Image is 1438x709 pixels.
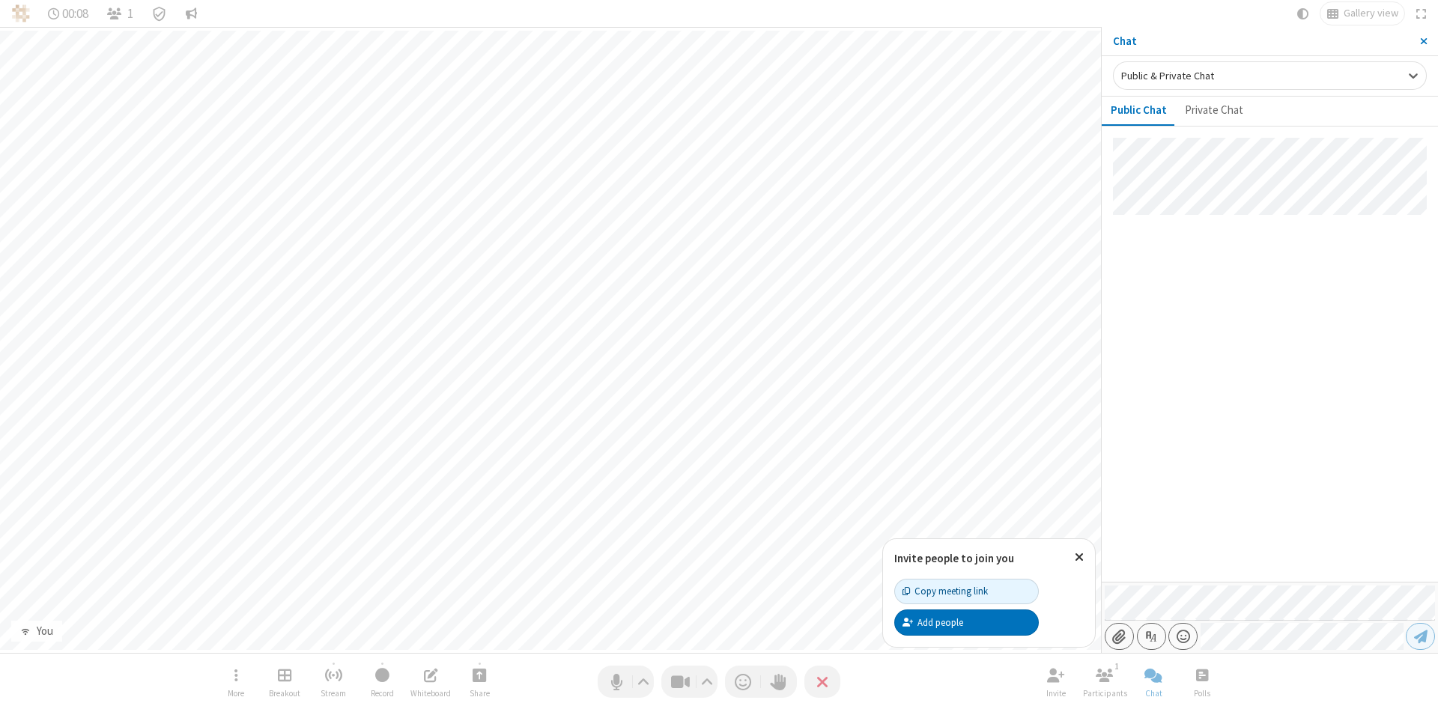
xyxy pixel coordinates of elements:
[902,584,988,598] div: Copy meeting link
[1320,2,1404,25] button: Change layout
[725,666,761,698] button: Send a reaction
[1082,660,1127,703] button: Open participant list
[1291,2,1315,25] button: Using system theme
[213,660,258,703] button: Open menu
[1113,33,1409,50] p: Chat
[1034,660,1078,703] button: Invite participants (Alt+I)
[761,666,797,698] button: Raise hand
[1137,623,1166,650] button: Show formatting
[1168,623,1198,650] button: Open menu
[311,660,356,703] button: Start streaming
[1176,97,1252,125] button: Private Chat
[145,2,174,25] div: Meeting details Encryption enabled
[42,2,95,25] div: Timer
[62,7,88,21] span: 00:08
[894,551,1014,565] label: Invite people to join you
[1406,623,1435,650] button: Send message
[179,2,203,25] button: Conversation
[371,689,394,698] span: Record
[31,623,58,640] div: You
[127,7,133,21] span: 1
[321,689,346,698] span: Stream
[12,4,30,22] img: QA Selenium DO NOT DELETE OR CHANGE
[228,689,244,698] span: More
[457,660,502,703] button: Start sharing
[1102,97,1176,125] button: Public Chat
[634,666,654,698] button: Audio settings
[100,2,139,25] button: Open participant list
[1344,7,1398,19] span: Gallery view
[410,689,451,698] span: Whiteboard
[1145,689,1162,698] span: Chat
[1180,660,1225,703] button: Open poll
[1131,660,1176,703] button: Close chat
[1046,689,1066,698] span: Invite
[894,609,1039,635] button: Add people
[359,660,404,703] button: Start recording
[804,666,840,698] button: End or leave meeting
[1409,27,1438,55] button: Close sidebar
[1121,69,1214,82] span: Public & Private Chat
[1083,689,1127,698] span: Participants
[1410,2,1433,25] button: Fullscreen
[1194,689,1210,698] span: Polls
[1064,539,1095,576] button: Close popover
[598,666,654,698] button: Mute (Alt+A)
[1111,660,1123,673] div: 1
[697,666,718,698] button: Video setting
[408,660,453,703] button: Open shared whiteboard
[661,666,718,698] button: Stop video (Alt+V)
[262,660,307,703] button: Manage Breakout Rooms
[470,689,490,698] span: Share
[894,579,1039,604] button: Copy meeting link
[269,689,300,698] span: Breakout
